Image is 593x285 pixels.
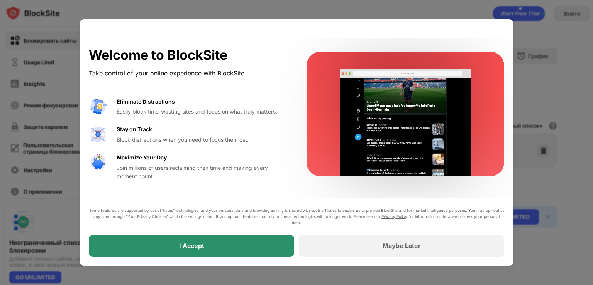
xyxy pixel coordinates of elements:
[381,214,407,219] a: Privacy Policy
[89,47,288,63] div: Welcome to BlockSite
[89,125,107,144] img: value-focus.svg
[383,242,421,250] div: Maybe Later
[89,207,504,226] div: Some features are supported by our affiliates’ technologies, and your personal data and browsing ...
[117,107,288,116] div: Easily block time-wasting sites and focus on what truly matters.
[89,153,107,172] img: value-safe-time.svg
[117,153,167,162] div: Maximize Your Day
[117,136,288,144] div: Block distractions when you need to focus the most.
[117,97,175,106] div: Eliminate Distractions
[117,164,288,181] div: Join millions of users reclaiming their time and making every moment count.
[117,125,152,134] div: Stay on Track
[89,97,107,116] img: value-avoid-distractions.svg
[89,68,288,79] div: Take control of your online experience with BlockSite.
[179,242,204,250] div: I Accept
